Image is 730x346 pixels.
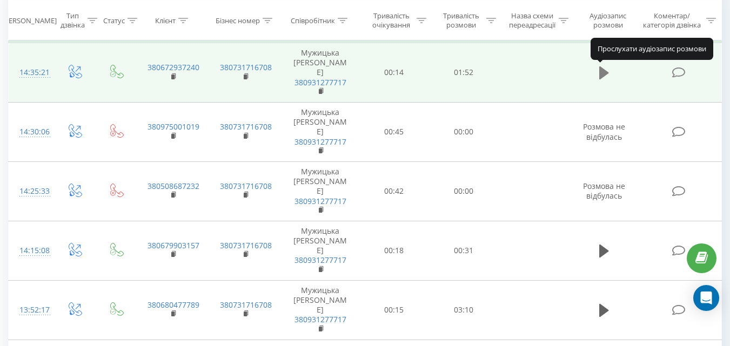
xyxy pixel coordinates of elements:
a: 380680477789 [148,300,199,310]
a: 380931277717 [294,137,346,147]
a: 380672937240 [148,62,199,72]
a: 380731716708 [220,121,272,132]
a: 380931277717 [294,255,346,265]
td: Мужицька [PERSON_NAME] [282,103,359,162]
a: 380731716708 [220,240,272,250]
td: 00:45 [359,103,429,162]
span: Розмова не відбулась [583,121,625,141]
div: Клієнт [155,16,176,25]
a: 380508687232 [148,181,199,191]
div: Open Intercom Messenger [693,285,719,311]
td: Мужицька [PERSON_NAME] [282,161,359,221]
td: 00:00 [429,103,499,162]
div: Тип дзвінка [61,11,85,30]
a: 380931277717 [294,196,346,206]
a: 380679903157 [148,240,199,250]
div: Прослухати аудіозапис розмови [591,38,713,59]
a: 380975001019 [148,121,199,132]
td: Мужицька [PERSON_NAME] [282,43,359,103]
td: 00:14 [359,43,429,103]
td: 00:15 [359,280,429,340]
span: Розмова не відбулась [583,181,625,201]
a: 380731716708 [220,181,272,191]
div: 14:35:21 [19,62,42,83]
div: 14:30:06 [19,121,42,143]
div: 14:25:33 [19,181,42,202]
div: Тривалість розмови [439,11,484,30]
td: 00:31 [429,221,499,280]
td: Мужицька [PERSON_NAME] [282,221,359,280]
div: 13:52:17 [19,300,42,321]
div: Аудіозапис розмови [581,11,635,30]
a: 380931277717 [294,314,346,324]
div: 14:15:08 [19,240,42,261]
div: Співробітник [291,16,335,25]
td: 03:10 [429,280,499,340]
a: 380931277717 [294,77,346,87]
div: Бізнес номер [216,16,260,25]
td: 00:18 [359,221,429,280]
div: Назва схеми переадресації [508,11,556,30]
a: 380731716708 [220,62,272,72]
td: Мужицька [PERSON_NAME] [282,280,359,340]
td: 00:42 [359,161,429,221]
td: 01:52 [429,43,499,103]
div: Коментар/категорія дзвінка [640,11,704,30]
td: 00:00 [429,161,499,221]
div: Статус [103,16,125,25]
div: Тривалість очікування [369,11,414,30]
a: 380731716708 [220,300,272,310]
div: [PERSON_NAME] [2,16,57,25]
